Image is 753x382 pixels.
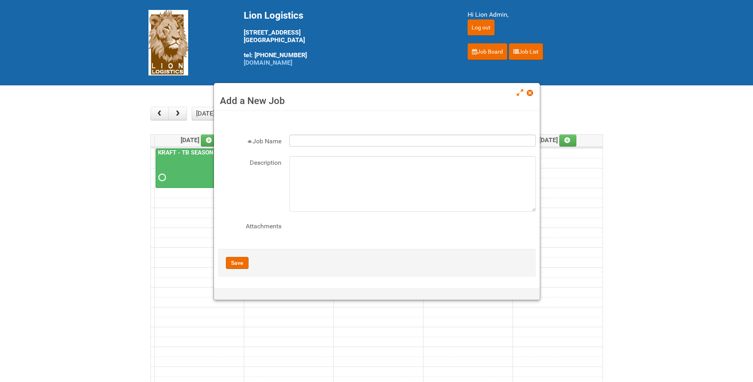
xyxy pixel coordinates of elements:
[559,135,577,147] a: Add an event
[220,95,534,107] h3: Add a New Job
[156,149,242,188] a: KRAFT - TB SEASON SHAKERS
[244,10,303,21] span: Lion Logistics
[192,107,219,120] button: [DATE]
[148,39,188,46] a: Lion Logistics
[509,43,543,60] a: Job List
[181,136,218,144] span: [DATE]
[468,10,605,19] div: Hi Lion Admin,
[468,43,507,60] a: Job Board
[218,156,281,168] label: Description
[158,175,164,180] span: Requested
[148,10,188,75] img: Lion Logistics
[289,135,536,147] input: <ul class="validation-notices" style="list-style:none"><li><i data-isicon="true" class="icon-eye-...
[244,59,292,66] a: [DOMAIN_NAME]
[244,10,448,66] div: [STREET_ADDRESS] [GEOGRAPHIC_DATA] tel: [PHONE_NUMBER]
[201,135,218,147] a: Add an event
[218,220,281,231] label: Attachments
[468,19,495,35] input: Log out
[539,136,577,144] span: [DATE]
[218,135,281,146] label: <ul class="validation-notices" style="list-style:none"><li><i data-isicon="true" class="icon-eye-...
[156,149,243,156] a: KRAFT - TB SEASON SHAKERS
[226,257,248,269] button: Save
